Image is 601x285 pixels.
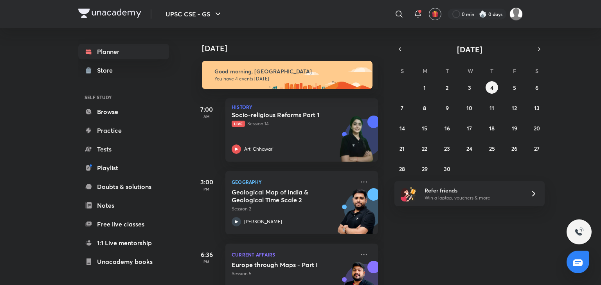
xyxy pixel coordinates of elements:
[531,81,543,94] button: September 6, 2025
[396,142,408,155] button: September 21, 2025
[423,104,426,112] abbr: September 8, 2025
[232,188,329,204] h5: Geological Map of India & Geological Time Scale 2
[396,122,408,134] button: September 14, 2025
[399,145,405,152] abbr: September 21, 2025
[232,105,372,109] p: History
[401,104,403,112] abbr: September 7, 2025
[444,145,450,152] abbr: September 23, 2025
[78,216,169,232] a: Free live classes
[422,125,427,132] abbr: September 15, 2025
[335,116,378,169] img: unacademy
[463,81,476,94] button: September 3, 2025
[508,122,521,134] button: September 19, 2025
[232,270,354,277] p: Session 5
[423,67,427,75] abbr: Monday
[396,102,408,114] button: September 7, 2025
[444,165,450,173] abbr: September 30, 2025
[441,122,453,134] button: September 16, 2025
[444,125,450,132] abbr: September 16, 2025
[463,142,476,155] button: September 24, 2025
[486,81,498,94] button: September 4, 2025
[418,122,431,134] button: September 15, 2025
[511,145,517,152] abbr: September 26, 2025
[513,84,516,91] abbr: September 5, 2025
[405,44,534,55] button: [DATE]
[534,104,540,112] abbr: September 13, 2025
[466,104,472,112] abbr: September 10, 2025
[466,145,472,152] abbr: September 24, 2025
[463,122,476,134] button: September 17, 2025
[418,142,431,155] button: September 22, 2025
[232,120,354,127] p: Session 14
[78,91,169,104] h6: SELF STUDY
[191,177,222,187] h5: 3:00
[468,67,473,75] abbr: Wednesday
[78,254,169,269] a: Unacademy books
[490,67,493,75] abbr: Thursday
[509,7,523,21] img: SP
[441,162,453,175] button: September 30, 2025
[78,141,169,157] a: Tests
[512,125,517,132] abbr: September 19, 2025
[441,81,453,94] button: September 2, 2025
[463,102,476,114] button: September 10, 2025
[489,104,494,112] abbr: September 11, 2025
[425,194,521,201] p: Win a laptop, vouchers & more
[425,186,521,194] h6: Refer friends
[202,44,386,53] h4: [DATE]
[232,121,245,127] span: Live
[468,84,471,91] abbr: September 3, 2025
[479,10,487,18] img: streak
[232,261,329,269] h5: Europe through Maps - Part I
[467,125,472,132] abbr: September 17, 2025
[399,125,405,132] abbr: September 14, 2025
[446,104,449,112] abbr: September 9, 2025
[78,198,169,213] a: Notes
[446,67,449,75] abbr: Tuesday
[78,235,169,251] a: 1:1 Live mentorship
[489,145,495,152] abbr: September 25, 2025
[78,160,169,176] a: Playlist
[244,146,274,153] p: Arti Chhawari
[214,76,365,82] p: You have 4 events [DATE]
[508,102,521,114] button: September 12, 2025
[244,218,282,225] p: [PERSON_NAME]
[78,123,169,138] a: Practice
[486,142,498,155] button: September 25, 2025
[418,81,431,94] button: September 1, 2025
[78,9,141,18] img: Company Logo
[574,227,584,237] img: ttu
[418,162,431,175] button: September 29, 2025
[396,162,408,175] button: September 28, 2025
[446,84,448,91] abbr: September 2, 2025
[191,114,222,119] p: AM
[232,250,354,259] p: Current Affairs
[534,145,540,152] abbr: September 27, 2025
[534,125,540,132] abbr: September 20, 2025
[232,177,354,187] p: Geography
[508,81,521,94] button: September 5, 2025
[78,104,169,119] a: Browse
[432,11,439,18] img: avatar
[508,142,521,155] button: September 26, 2025
[191,187,222,191] p: PM
[535,67,538,75] abbr: Saturday
[214,68,365,75] h6: Good morning, [GEOGRAPHIC_DATA]
[401,186,416,201] img: referral
[490,84,493,91] abbr: September 4, 2025
[489,125,495,132] abbr: September 18, 2025
[191,259,222,264] p: PM
[418,102,431,114] button: September 8, 2025
[441,102,453,114] button: September 9, 2025
[486,102,498,114] button: September 11, 2025
[78,179,169,194] a: Doubts & solutions
[161,6,227,22] button: UPSC CSE - GS
[191,250,222,259] h5: 6:36
[457,44,482,55] span: [DATE]
[422,145,427,152] abbr: September 22, 2025
[401,67,404,75] abbr: Sunday
[429,8,441,20] button: avatar
[78,62,169,78] a: Store
[486,122,498,134] button: September 18, 2025
[531,122,543,134] button: September 20, 2025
